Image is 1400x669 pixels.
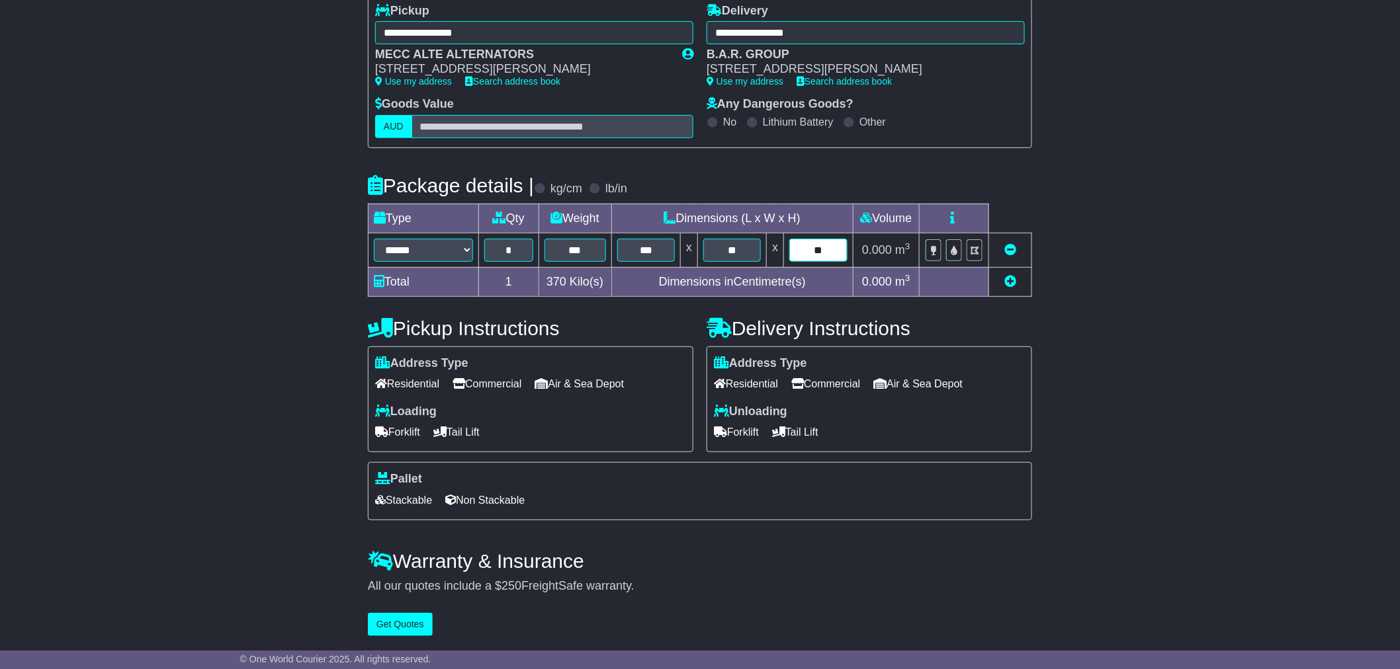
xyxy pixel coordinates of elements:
[862,243,892,256] span: 0.000
[375,4,429,19] label: Pickup
[853,204,919,233] td: Volume
[611,204,853,233] td: Dimensions (L x W x H)
[1004,243,1016,256] a: Remove this item
[767,233,784,267] td: x
[375,374,439,394] span: Residential
[368,317,693,339] h4: Pickup Instructions
[707,317,1032,339] h4: Delivery Instructions
[547,275,566,288] span: 370
[707,62,1012,77] div: [STREET_ADDRESS][PERSON_NAME]
[465,76,560,87] a: Search address book
[479,204,539,233] td: Qty
[862,275,892,288] span: 0.000
[714,356,807,371] label: Address Type
[707,97,853,112] label: Any Dangerous Goods?
[369,267,479,296] td: Total
[539,204,611,233] td: Weight
[723,116,736,128] label: No
[453,374,521,394] span: Commercial
[375,48,669,62] div: MECC ALTE ALTERNATORS
[905,273,910,283] sup: 3
[763,116,834,128] label: Lithium Battery
[859,116,886,128] label: Other
[550,182,582,196] label: kg/cm
[791,374,860,394] span: Commercial
[502,579,521,592] span: 250
[375,115,412,138] label: AUD
[707,4,768,19] label: Delivery
[895,275,910,288] span: m
[433,422,480,442] span: Tail Lift
[375,97,454,112] label: Goods Value
[375,490,432,510] span: Stackable
[797,76,892,87] a: Search address book
[375,76,452,87] a: Use my address
[369,204,479,233] td: Type
[375,62,669,77] div: [STREET_ADDRESS][PERSON_NAME]
[895,243,910,256] span: m
[375,405,437,419] label: Loading
[707,48,1012,62] div: B.A.R. GROUP
[681,233,698,267] td: x
[375,422,420,442] span: Forklift
[714,422,759,442] span: Forklift
[772,422,818,442] span: Tail Lift
[714,405,787,419] label: Unloading
[905,241,910,251] sup: 3
[479,267,539,296] td: 1
[714,374,778,394] span: Residential
[539,267,611,296] td: Kilo(s)
[368,175,534,196] h4: Package details |
[611,267,853,296] td: Dimensions in Centimetre(s)
[375,472,422,487] label: Pallet
[368,550,1032,572] h4: Warranty & Insurance
[445,490,525,510] span: Non Stackable
[1004,275,1016,288] a: Add new item
[605,182,627,196] label: lb/in
[368,613,433,636] button: Get Quotes
[874,374,963,394] span: Air & Sea Depot
[368,579,1032,594] div: All our quotes include a $ FreightSafe warranty.
[375,356,468,371] label: Address Type
[535,374,625,394] span: Air & Sea Depot
[707,76,783,87] a: Use my address
[240,654,431,664] span: © One World Courier 2025. All rights reserved.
